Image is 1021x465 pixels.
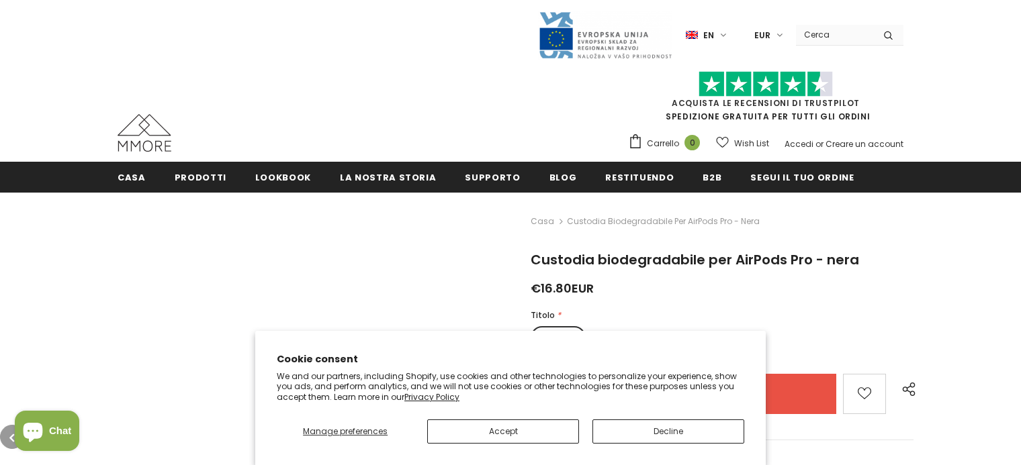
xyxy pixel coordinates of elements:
a: supporto [465,162,520,192]
span: €16.80EUR [531,280,594,297]
input: Search Site [796,25,873,44]
a: Privacy Policy [404,391,459,403]
span: Titolo [531,309,555,321]
span: Restituendo [605,171,674,184]
span: La nostra storia [340,171,436,184]
span: Segui il tuo ordine [750,171,854,184]
a: Segui il tuo ordine [750,162,854,192]
img: Fidati di Pilot Stars [699,71,833,97]
span: Custodia biodegradabile per AirPods Pro - nera [531,250,859,269]
span: EUR [754,29,770,42]
span: SPEDIZIONE GRATUITA PER TUTTI GLI ORDINI [628,77,903,122]
span: Manage preferences [303,425,388,437]
a: Accedi [785,138,813,150]
span: Casa [118,171,146,184]
a: Lookbook [255,162,311,192]
span: supporto [465,171,520,184]
p: We and our partners, including Shopify, use cookies and other technologies to personalize your ex... [277,371,744,403]
a: Javni Razpis [538,29,672,40]
span: Blog [549,171,577,184]
img: i-lang-1.png [686,30,698,41]
a: Acquista le recensioni di TrustPilot [672,97,860,109]
span: 0 [684,135,700,150]
span: B2B [703,171,721,184]
a: Prodotti [175,162,226,192]
inbox-online-store-chat: Shopify online store chat [11,411,83,454]
label: Airpods Pro [531,326,586,349]
h2: Cookie consent [277,352,744,366]
a: Creare un account [826,138,903,150]
button: Decline [592,419,744,444]
button: Manage preferences [277,419,414,444]
span: Lookbook [255,171,311,184]
span: Carrello [647,137,679,150]
span: or [815,138,824,150]
a: Carrello 0 [628,134,707,154]
a: La nostra storia [340,162,436,192]
span: Custodia biodegradabile per AirPods Pro - nera [567,213,760,229]
a: Restituendo [605,162,674,192]
span: Wish List [734,137,769,150]
img: Casi MMORE [118,114,171,152]
span: en [703,29,714,42]
span: Prodotti [175,171,226,184]
a: Wish List [716,132,769,155]
img: Javni Razpis [538,11,672,60]
a: Casa [531,213,554,229]
a: Blog [549,162,577,192]
button: Accept [427,419,579,444]
a: B2B [703,162,721,192]
a: Casa [118,162,146,192]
